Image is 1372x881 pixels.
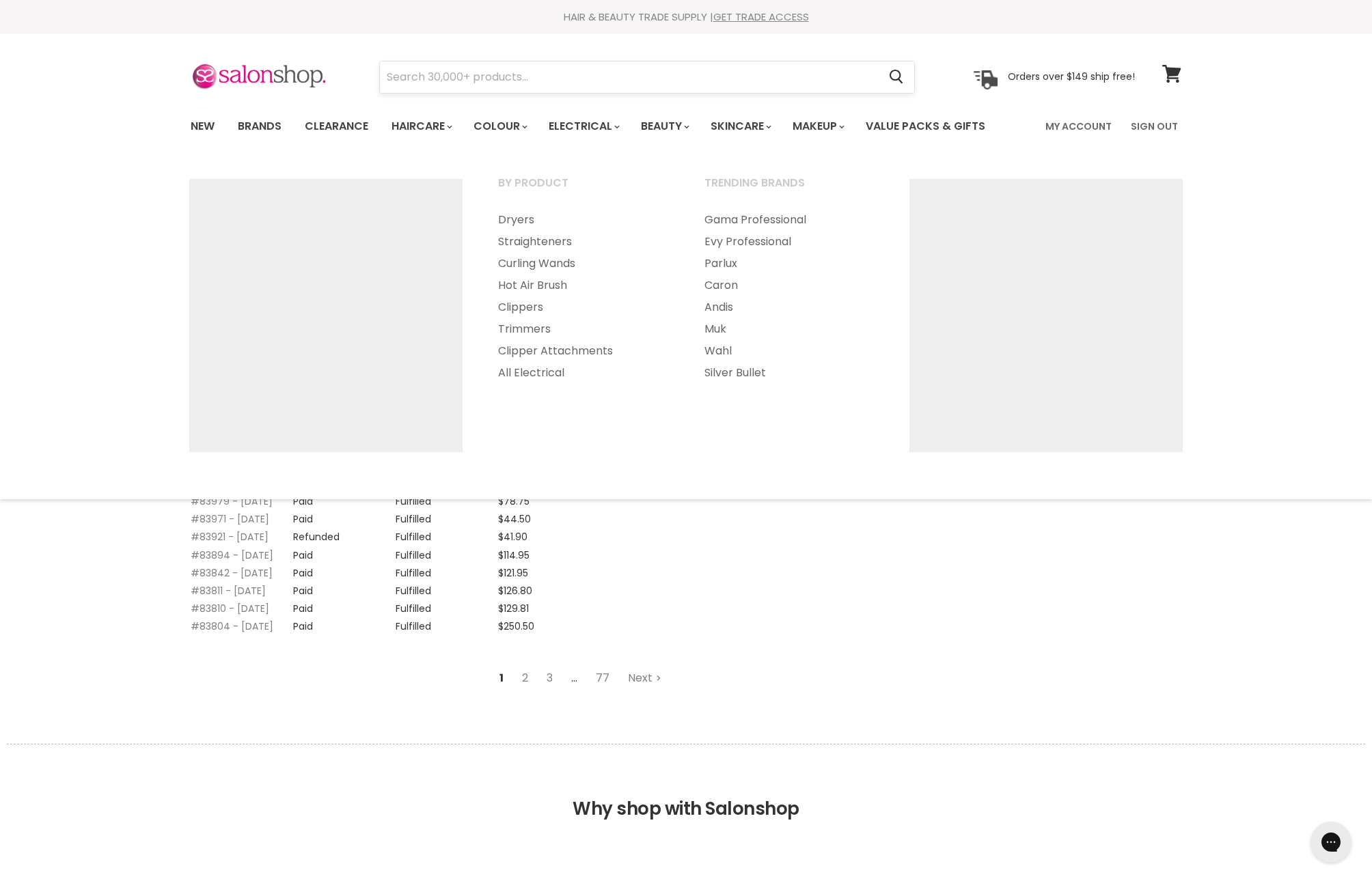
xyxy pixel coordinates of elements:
[687,362,891,384] a: Silver Bullet
[293,507,396,525] td: Paid
[990,846,991,847] img: png;base64,iVBORw0KGgoAAAANSUhEUgAAAAEAAAABCAQAAAC1HAwCAAAAC0lEQVR42mNkYAAAAAYAAjCB0C8AAAAASUVORK...
[564,666,585,690] span: …
[396,525,498,542] td: Fulfilled
[396,561,498,578] td: Fulfilled
[687,296,891,318] a: Andis
[498,548,530,562] span: $114.95
[1304,817,1358,867] iframe: Gorgias live chat messenger
[293,561,396,578] td: Paid
[481,231,685,253] a: Straighteners
[396,543,498,561] td: Fulfilled
[620,666,669,690] a: Go to next page
[293,543,396,561] td: Paid
[498,494,530,508] span: $78.75
[878,61,914,93] button: Search
[481,275,685,296] a: Hot Air Brush
[481,362,685,384] a: All Electrical
[481,209,685,231] a: Dryers
[396,596,498,614] td: Fulfilled
[463,112,536,141] a: Colour
[498,566,528,580] span: $121.95
[498,512,531,526] span: $44.50
[174,10,1198,24] div: HAIR & BEAUTY TRADE SUPPLY |
[396,614,498,632] td: Fulfilled
[782,112,853,141] a: Makeup
[855,112,996,141] a: Value Packs & Gifts
[294,112,379,141] a: Clearance
[381,112,461,141] a: Haircare
[191,494,273,508] a: #83979 - [DATE]
[700,112,780,141] a: Skincare
[481,172,685,206] a: By Product
[180,107,1017,146] ul: Main menu
[498,530,527,544] span: $41.90
[514,666,536,690] a: Go to page 2
[174,107,1198,146] nav: Main
[492,666,511,690] span: 1
[7,744,1365,840] h2: Why shop with Salonshop
[228,112,292,141] a: Brands
[380,61,878,93] input: Search
[498,619,534,633] span: $250.50
[191,512,269,526] a: #83971 - [DATE]
[492,666,511,690] li: Page 1
[191,566,273,580] a: #83842 - [DATE]
[1008,70,1135,83] p: Orders over $149 ship free!
[191,584,266,598] a: #83811 - [DATE]
[631,112,698,141] a: Beauty
[481,296,685,318] a: Clippers
[191,666,970,690] nav: Pagination
[687,275,891,296] a: Caron
[293,525,396,542] td: Refunded
[687,253,891,275] a: Parlux
[379,61,915,94] form: Product
[1123,112,1186,141] a: Sign Out
[538,112,628,141] a: Electrical
[687,340,891,362] a: Wahl
[396,489,498,507] td: Fulfilled
[293,578,396,596] td: Paid
[191,619,273,633] a: #83804 - [DATE]
[481,318,685,340] a: Trimmers
[713,10,809,24] a: GET TRADE ACCESS
[481,340,685,362] a: Clipper Attachments
[273,846,273,847] img: png;base64,iVBORw0KGgoAAAANSUhEUgAAAAEAAAABCAQAAAC1HAwCAAAAC0lEQVR42mNkYAAAAAYAAjCB0C8AAAAASUVORK...
[687,209,891,384] ul: Main menu
[687,318,891,340] a: Muk
[512,846,512,847] img: png;base64,iVBORw0KGgoAAAANSUhEUgAAAAEAAAABCAQAAAC1HAwCAAAAC0lEQVR42mNkYAAAAAYAAjCB0C8AAAAASUVORK...
[481,209,685,384] ul: Main menu
[751,849,752,850] img: png;base64,iVBORw0KGgoAAAANSUhEUgAAAAEAAAABCAQAAAC1HAwCAAAAC0lEQVR42mNkYAAAAAYAAjCB0C8AAAAASUVORK...
[687,209,891,231] a: Gama Professional
[588,666,617,690] a: Go to page 77
[396,578,498,596] td: Fulfilled
[498,584,532,598] span: $126.80
[481,253,685,275] a: Curling Wands
[539,666,560,690] a: Go to page 3
[293,489,396,507] td: Paid
[687,172,891,206] a: Trending Brands
[687,231,891,253] a: Evy Professional
[180,112,225,141] a: New
[498,602,529,615] span: $129.81
[191,548,273,562] a: #83894 - [DATE]
[293,596,396,614] td: Paid
[191,602,269,615] a: #83810 - [DATE]
[293,614,396,632] td: Paid
[191,530,269,544] a: #83921 - [DATE]
[396,507,498,525] td: Fulfilled
[1037,112,1120,141] a: My Account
